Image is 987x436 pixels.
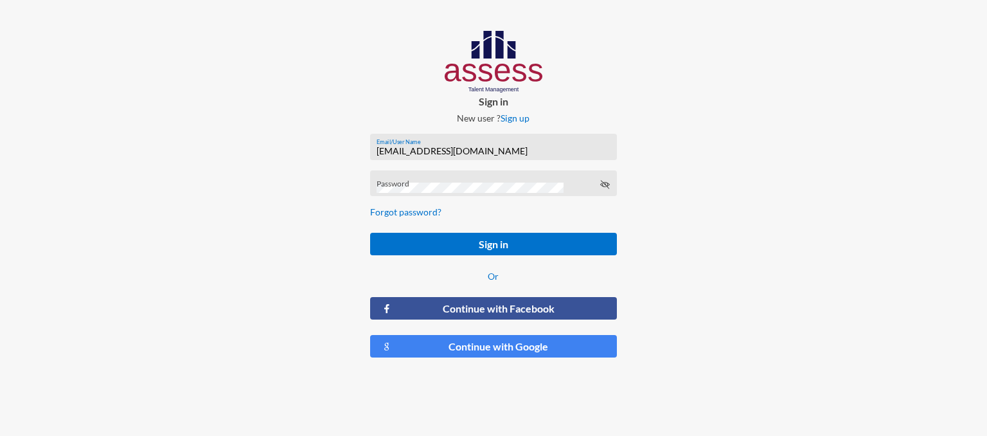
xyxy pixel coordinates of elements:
[445,31,543,93] img: AssessLogoo.svg
[370,271,617,282] p: Or
[377,146,610,156] input: Email/User Name
[370,335,617,358] button: Continue with Google
[370,297,617,320] button: Continue with Facebook
[501,113,529,123] a: Sign up
[360,113,627,123] p: New user ?
[370,206,441,217] a: Forgot password?
[370,233,617,255] button: Sign in
[360,95,627,107] p: Sign in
